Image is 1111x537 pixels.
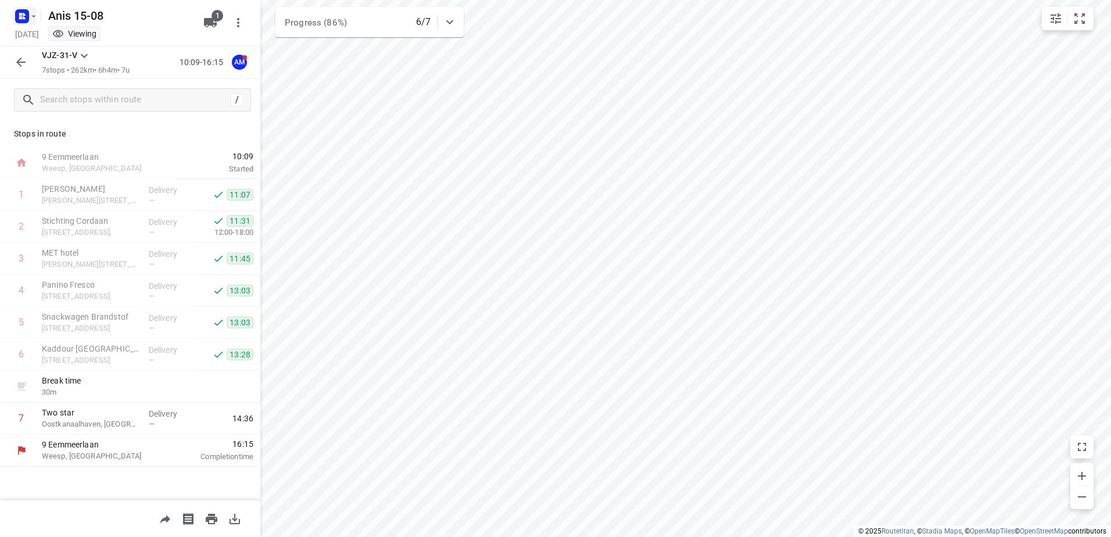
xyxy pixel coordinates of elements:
[227,349,253,360] span: 13:28
[213,215,224,227] svg: Done
[149,228,155,237] span: —
[196,227,253,238] p: 12:00-18:00
[42,355,139,366] p: Haroekoeplein 111, Utrecht
[19,189,24,200] div: 1
[922,527,962,535] a: Stadia Maps
[42,247,139,259] p: MET hotel
[42,439,163,450] p: 9 Eemmeerlaan
[227,189,253,201] span: 11:07
[149,408,192,420] p: Delivery
[177,163,253,175] p: Started
[153,513,177,524] span: Share route
[42,65,130,76] p: 7 stops • 262km • 6h4m • 7u
[42,151,163,163] p: 9 Eemmeerlaan
[42,343,139,355] p: Kaddour [GEOGRAPHIC_DATA]
[199,11,222,34] button: 1
[213,253,224,264] svg: Done
[177,151,253,162] span: 10:09
[42,49,77,62] p: VJZ-31-V
[149,292,155,300] span: —
[149,184,192,196] p: Delivery
[52,28,96,40] div: You are currently in view mode. To make any changes, go to edit project.
[177,513,200,524] span: Print shipping labels
[1044,7,1067,30] button: Map settings
[149,248,192,260] p: Delivery
[42,418,139,430] p: Oostkanaalhaven, Nijmegen
[858,527,1106,535] li: © 2025 , © , © © contributors
[149,280,192,292] p: Delivery
[42,323,139,334] p: Amsterdamsestraatweg 314, Utrecht
[19,413,24,424] div: 7
[1042,7,1094,30] div: small contained button group
[213,317,224,328] svg: Done
[42,311,139,323] p: Snackwagen Brandstof
[149,312,192,324] p: Delivery
[149,196,155,205] span: —
[42,291,139,302] p: Sint Maartendreef 1000, Utrecht
[19,253,24,264] div: 3
[149,344,192,356] p: Delivery
[149,216,192,228] p: Delivery
[14,128,246,140] p: Stops in route
[231,94,243,106] div: /
[42,163,163,174] p: Weesp, [GEOGRAPHIC_DATA]
[213,285,224,296] svg: Done
[42,215,139,227] p: Stichting Cordaan
[275,7,464,37] div: Progress (86%)6/7
[42,386,139,398] p: 30 m
[42,375,139,386] p: Break time
[19,221,24,232] div: 2
[180,56,228,69] p: 10:09-16:15
[177,451,253,463] p: Completion time
[227,11,250,34] button: More
[19,285,24,296] div: 4
[19,317,24,328] div: 5
[970,527,1015,535] a: OpenMapTiles
[149,356,155,364] span: —
[42,183,139,195] p: [PERSON_NAME]
[285,17,347,28] span: Progress (86%)
[881,527,914,535] a: Routetitan
[227,215,253,227] span: 11:31
[416,15,431,29] p: 6/7
[149,260,155,268] span: —
[227,317,253,328] span: 13:03
[232,413,253,424] span: 14:36
[40,91,231,109] input: Search stops within route
[228,56,251,67] span: Assigned to Anis M
[200,513,223,524] span: Print route
[42,279,139,291] p: Panino Fresco
[227,285,253,296] span: 13:03
[213,189,224,201] svg: Done
[42,227,139,238] p: [STREET_ADDRESS],
[1020,527,1068,535] a: OpenStreetMap
[1068,7,1091,30] button: Fit zoom
[42,450,163,462] p: Weesp, [GEOGRAPHIC_DATA]
[213,349,224,360] svg: Done
[227,253,253,264] span: 11:45
[223,513,246,524] span: Download route
[149,324,155,332] span: —
[212,10,223,22] span: 1
[42,195,139,206] p: [PERSON_NAME][STREET_ADDRESS]
[19,349,24,360] div: 6
[177,438,253,450] span: 16:15
[42,407,139,418] p: Two star
[149,420,155,428] span: —
[42,259,139,270] p: Marius Bauerstraat 401, Amsterdam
